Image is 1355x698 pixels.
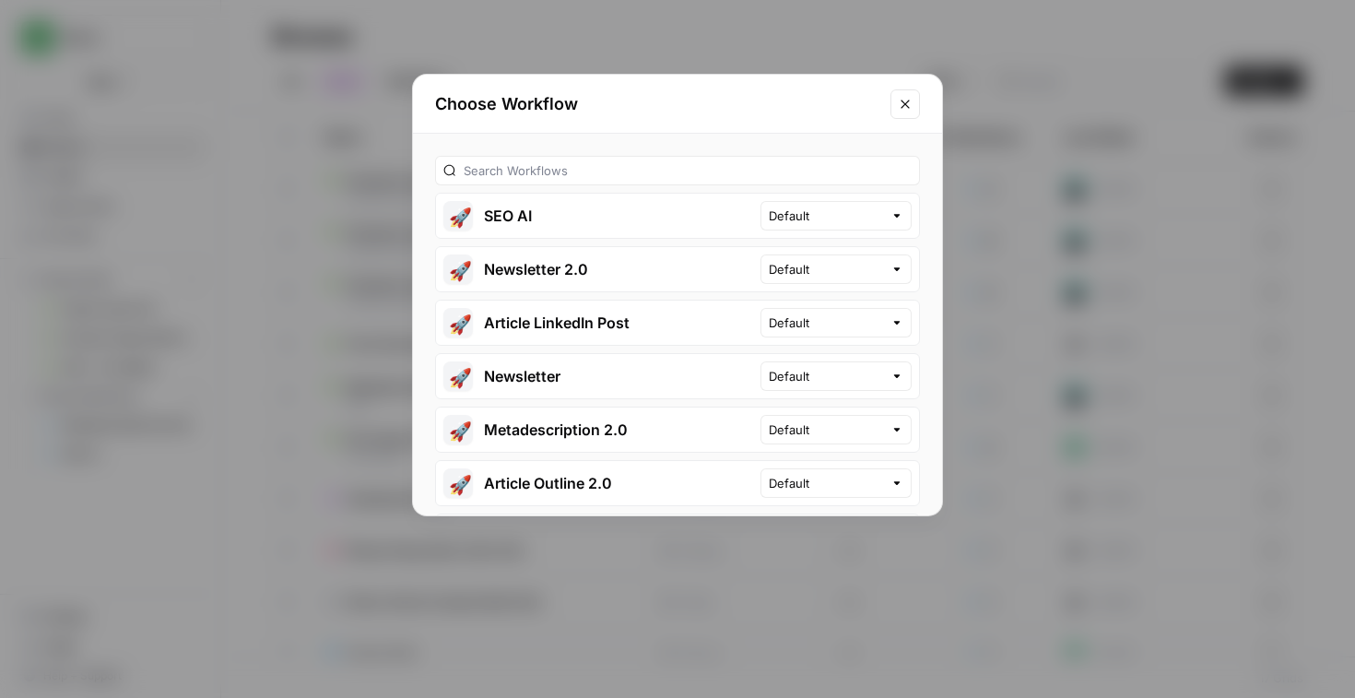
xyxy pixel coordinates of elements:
input: Default [769,260,883,278]
button: 🚀Metadescription 2.0 [436,408,760,452]
span: 🚀 [449,474,467,492]
button: 🚀Article Outline 2.0 [436,461,760,505]
input: Default [769,314,883,332]
button: 🚀Article LinkedIn Post [436,301,760,345]
span: 🚀 [449,260,467,278]
span: 🚀 [449,420,467,439]
h2: Choose Workflow [435,91,879,117]
button: 🚀SEO AI [436,194,760,238]
input: Default [769,207,883,225]
span: 🚀 [449,207,467,225]
button: Close modal [890,89,920,119]
span: 🚀 [449,314,467,332]
button: 🚀Newsletter [436,354,760,398]
button: [PERSON_NAME]'s LinkedIn Post Generator [436,515,760,574]
span: 🚀 [449,367,467,385]
input: Search Workflows [464,161,912,180]
input: Default [769,367,883,385]
button: 🚀Newsletter 2.0 [436,247,760,291]
input: Default [769,420,883,439]
input: Default [769,474,883,492]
